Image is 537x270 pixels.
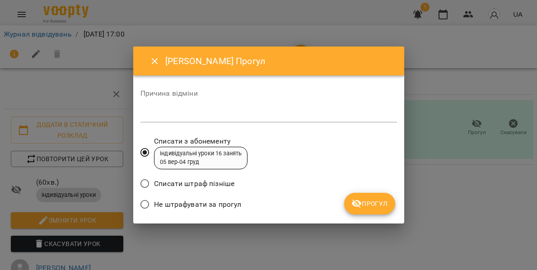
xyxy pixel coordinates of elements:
[144,51,166,72] button: Close
[344,193,395,214] button: Прогул
[154,199,241,210] span: Не штрафувати за прогул
[154,178,234,189] span: Списати штраф пізніше
[165,54,393,68] h6: [PERSON_NAME] Прогул
[351,198,388,209] span: Прогул
[154,136,247,147] span: Списати з абонементу
[160,149,242,166] div: індивідуальні уроки 16 занять 05 вер - 04 груд
[140,90,397,97] label: Причина відміни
